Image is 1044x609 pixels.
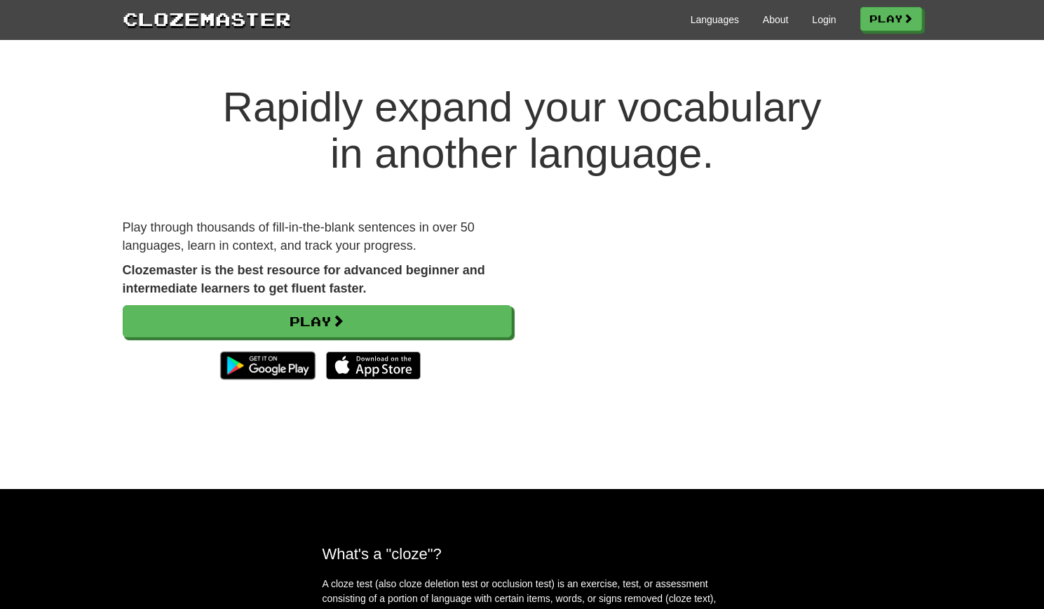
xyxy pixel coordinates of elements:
[123,219,512,255] p: Play through thousands of fill-in-the-blank sentences in over 50 languages, learn in context, and...
[123,263,485,295] strong: Clozemaster is the best resource for advanced beginner and intermediate learners to get fluent fa...
[123,6,291,32] a: Clozemaster
[326,352,421,380] img: Download_on_the_App_Store_Badge_US-UK_135x40-25178aeef6eb6b83b96f5f2d004eda3bffbb37122de64afbaef7...
[323,545,722,563] h2: What's a "cloze"?
[763,13,789,27] a: About
[123,305,512,337] a: Play
[812,13,836,27] a: Login
[860,7,922,31] a: Play
[691,13,739,27] a: Languages
[213,344,322,387] img: Get it on Google Play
